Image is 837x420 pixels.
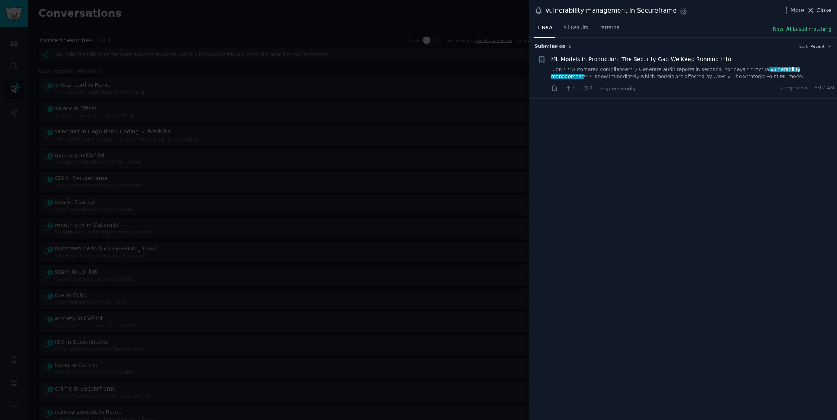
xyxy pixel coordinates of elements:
[597,22,622,38] a: Patterns
[537,24,552,31] span: 1 New
[561,84,562,93] span: ·
[600,86,636,91] span: r/cybersecurity
[599,24,619,31] span: Patterns
[810,44,831,49] button: Recent
[563,24,588,31] span: All Results
[551,55,731,64] a: ML Models in Production: The Security Gap We Keep Running Into
[551,67,800,79] span: vulnerability management
[817,6,831,15] span: Close
[551,66,835,80] a: ...on * **Automated compliance** \- Generate audit reports in seconds, not days * **Actualvulnera...
[560,22,591,38] a: All Results
[778,85,808,92] span: u/iamjessew
[799,44,808,49] div: Sort
[578,84,580,93] span: ·
[595,84,597,93] span: ·
[791,6,804,15] span: More
[807,6,831,15] button: Close
[810,85,812,92] span: ·
[810,44,824,49] span: Recent
[773,26,831,33] button: New: AI-based matching
[545,6,677,16] div: vulnerability management in Secureframe
[782,6,804,15] button: More
[534,43,565,50] span: Submission
[815,85,834,92] span: 5:17 AM
[568,44,571,49] span: 1
[565,85,575,92] span: 1
[582,85,592,92] span: 0
[534,22,555,38] a: 1 New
